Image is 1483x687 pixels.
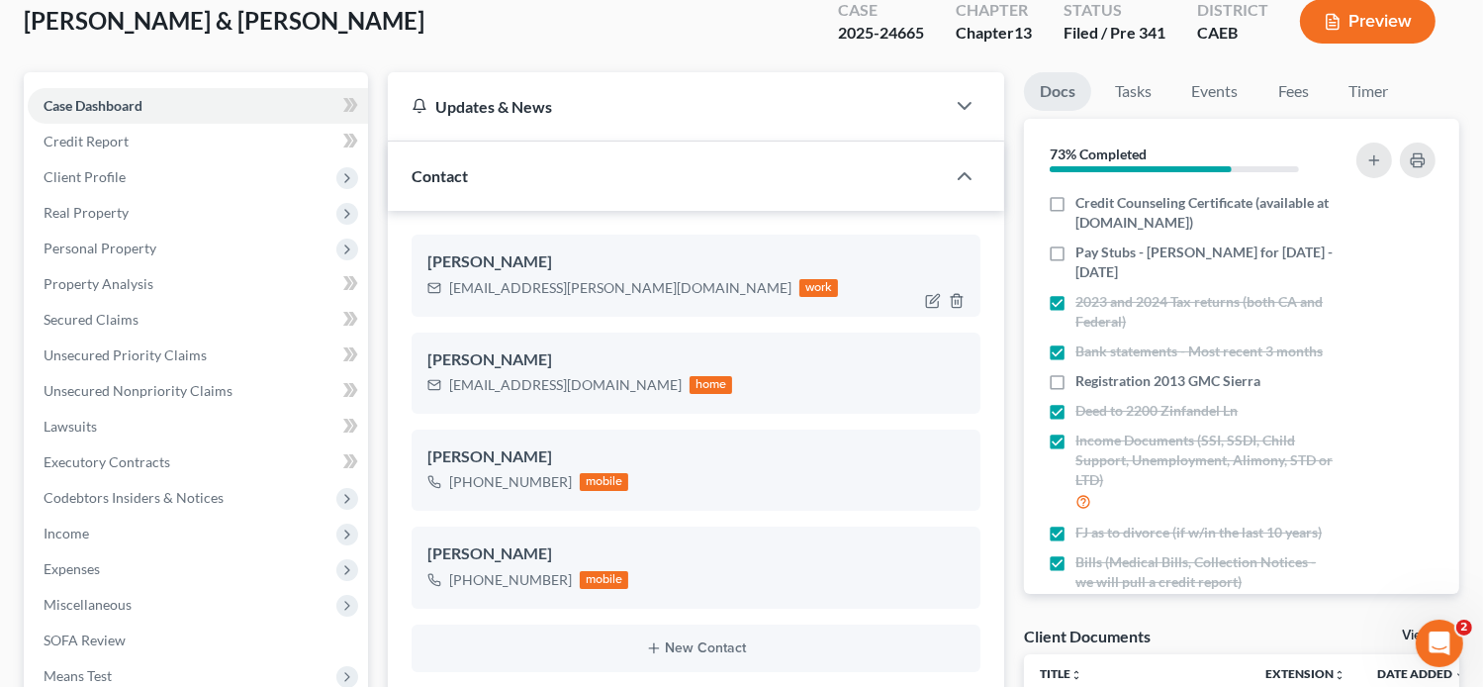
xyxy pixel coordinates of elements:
[1265,666,1345,681] a: Extensionunfold_more
[412,166,468,185] span: Contact
[1024,626,1151,646] div: Client Documents
[427,445,966,469] div: [PERSON_NAME]
[427,348,966,372] div: [PERSON_NAME]
[956,22,1032,45] div: Chapter
[1075,342,1323,361] span: Bank statements - Most recent 3 months
[1050,146,1147,162] strong: 73% Completed
[24,6,424,35] span: [PERSON_NAME] & [PERSON_NAME]
[28,373,368,409] a: Unsecured Nonpriority Claims
[580,571,629,589] div: mobile
[28,266,368,302] a: Property Analysis
[28,88,368,124] a: Case Dashboard
[799,279,839,297] div: work
[1454,669,1466,681] i: expand_more
[1075,431,1334,490] span: Income Documents (SSI, SSDI, Child Support, Unemployment, Alimony, STD or LTD)
[44,560,100,577] span: Expenses
[1261,72,1325,111] a: Fees
[44,418,97,435] span: Lawsuits
[1075,243,1334,282] span: Pay Stubs - [PERSON_NAME] for [DATE] - [DATE]
[1070,669,1082,681] i: unfold_more
[28,338,368,373] a: Unsecured Priority Claims
[44,382,232,399] span: Unsecured Nonpriority Claims
[1075,371,1260,391] span: Registration 2013 GMC Sierra
[1402,629,1451,642] a: View All
[44,275,153,292] span: Property Analysis
[28,302,368,338] a: Secured Claims
[1416,620,1463,667] iframe: Intercom live chat
[1040,666,1082,681] a: Titleunfold_more
[28,444,368,480] a: Executory Contracts
[1064,22,1165,45] div: Filed / Pre 341
[44,133,129,149] span: Credit Report
[28,623,368,658] a: SOFA Review
[44,489,224,506] span: Codebtors Insiders & Notices
[1075,292,1334,332] span: 2023 and 2024 Tax returns (both CA and Federal)
[44,667,112,684] span: Means Test
[1377,666,1466,681] a: Date Added expand_more
[580,473,629,491] div: mobile
[1075,401,1238,421] span: Deed to 2200 Zinfandel Ln
[1456,620,1472,636] span: 2
[838,22,924,45] div: 2025-24665
[1333,72,1404,111] a: Timer
[44,97,142,114] span: Case Dashboard
[44,525,89,541] span: Income
[412,96,922,117] div: Updates & News
[1197,22,1268,45] div: CAEB
[44,311,139,328] span: Secured Claims
[449,472,572,492] div: [PHONE_NUMBER]
[690,376,733,394] div: home
[44,168,126,185] span: Client Profile
[44,204,129,221] span: Real Property
[44,596,132,613] span: Miscellaneous
[1024,72,1091,111] a: Docs
[427,640,966,656] button: New Contact
[1334,669,1345,681] i: unfold_more
[427,542,966,566] div: [PERSON_NAME]
[28,409,368,444] a: Lawsuits
[1099,72,1167,111] a: Tasks
[44,240,156,256] span: Personal Property
[449,278,791,298] div: [EMAIL_ADDRESS][PERSON_NAME][DOMAIN_NAME]
[44,453,170,470] span: Executory Contracts
[44,346,207,363] span: Unsecured Priority Claims
[44,632,126,648] span: SOFA Review
[1075,193,1334,233] span: Credit Counseling Certificate (available at [DOMAIN_NAME])
[28,124,368,159] a: Credit Report
[449,570,572,590] div: [PHONE_NUMBER]
[1075,552,1334,592] span: Bills (Medical Bills, Collection Notices - we will pull a credit report)
[1175,72,1253,111] a: Events
[449,375,682,395] div: [EMAIL_ADDRESS][DOMAIN_NAME]
[1075,523,1322,542] span: FJ as to divorce (if w/in the last 10 years)
[1014,23,1032,42] span: 13
[427,250,966,274] div: [PERSON_NAME]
